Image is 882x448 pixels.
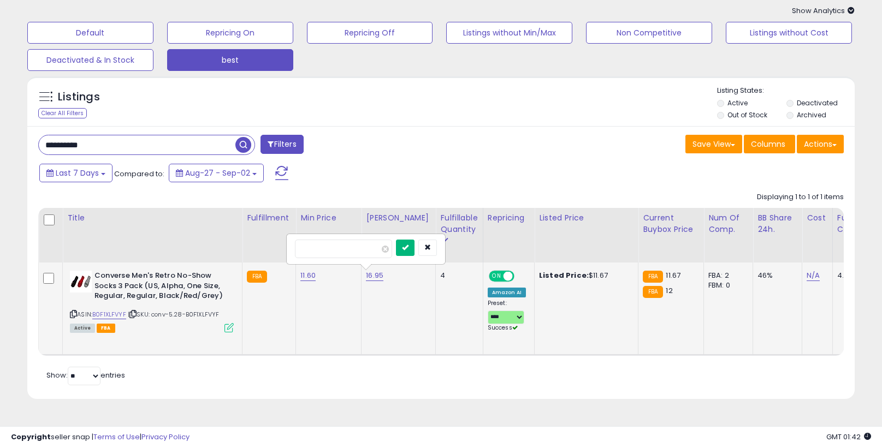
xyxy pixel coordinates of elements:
b: Converse Men's Retro No-Show Socks 3 Pack (US, Alpha, One Size, Regular, Regular, Black/Red/Grey) [94,271,227,304]
img: 31TKYSPT4qL._SL40_.jpg [70,271,92,292]
button: Repricing On [167,22,293,44]
div: Fulfillable Quantity [440,212,478,235]
div: BB Share 24h. [757,212,797,235]
span: Show Analytics [792,5,855,16]
span: | SKU: conv-5.28-B0F1XLFVYF [128,310,220,319]
div: Num of Comp. [708,212,748,235]
a: B0F1XLFVYF [92,310,126,319]
span: 11.67 [666,270,680,280]
small: FBA [643,271,663,283]
span: OFF [512,272,530,281]
div: FBM: 0 [708,280,744,290]
span: Success [488,324,518,332]
label: Deactivated [797,98,838,107]
div: Displaying 1 to 1 of 1 items [757,192,844,202]
a: 16.95 [366,270,383,281]
div: Fulfillment Cost [837,212,879,235]
div: 4 [440,271,474,280]
button: Save View [685,135,742,153]
small: FBA [643,286,663,298]
button: Last 7 Days [39,164,113,182]
span: 2025-09-15 01:42 GMT [826,432,871,442]
a: N/A [807,270,820,281]
div: Current Buybox Price [643,212,699,235]
div: [PERSON_NAME] [366,212,431,224]
button: Filters [261,135,303,154]
div: Preset: [488,300,526,332]
span: Show: entries [46,370,125,380]
div: $11.67 [539,271,630,280]
a: 11.60 [300,270,316,281]
label: Archived [797,110,826,120]
button: Columns [744,135,795,153]
div: Cost [807,212,828,224]
span: ON [490,272,504,281]
span: Aug-27 - Sep-02 [185,168,250,178]
label: Out of Stock [727,110,767,120]
p: Listing States: [717,86,855,96]
div: seller snap | | [11,432,190,443]
strong: Copyright [11,432,51,442]
div: Listed Price [539,212,634,224]
div: Min Price [300,212,357,224]
span: Compared to: [114,169,164,179]
span: Columns [751,139,785,150]
div: ASIN: [70,271,234,331]
button: Aug-27 - Sep-02 [169,164,264,182]
button: best [167,49,293,71]
button: Listings without Min/Max [446,22,572,44]
b: Listed Price: [539,270,589,280]
span: All listings currently available for purchase on Amazon [70,324,95,333]
button: Non Competitive [586,22,712,44]
div: 46% [757,271,794,280]
div: Amazon AI [488,288,526,297]
a: Terms of Use [93,432,140,442]
button: Listings without Cost [726,22,852,44]
small: FBA [247,271,267,283]
div: 4.45 [837,271,875,280]
button: Deactivated & In Stock [27,49,153,71]
div: FBA: 2 [708,271,744,280]
div: Clear All Filters [38,108,87,118]
div: Repricing [488,212,530,224]
button: Actions [797,135,844,153]
h5: Listings [58,89,100,105]
a: Privacy Policy [141,432,190,442]
label: Active [727,98,748,107]
span: Last 7 Days [56,168,99,178]
button: Repricing Off [307,22,433,44]
span: 12 [666,285,672,296]
span: FBA [97,324,115,333]
button: Default [27,22,153,44]
div: Fulfillment [247,212,291,224]
div: Title [67,212,238,224]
